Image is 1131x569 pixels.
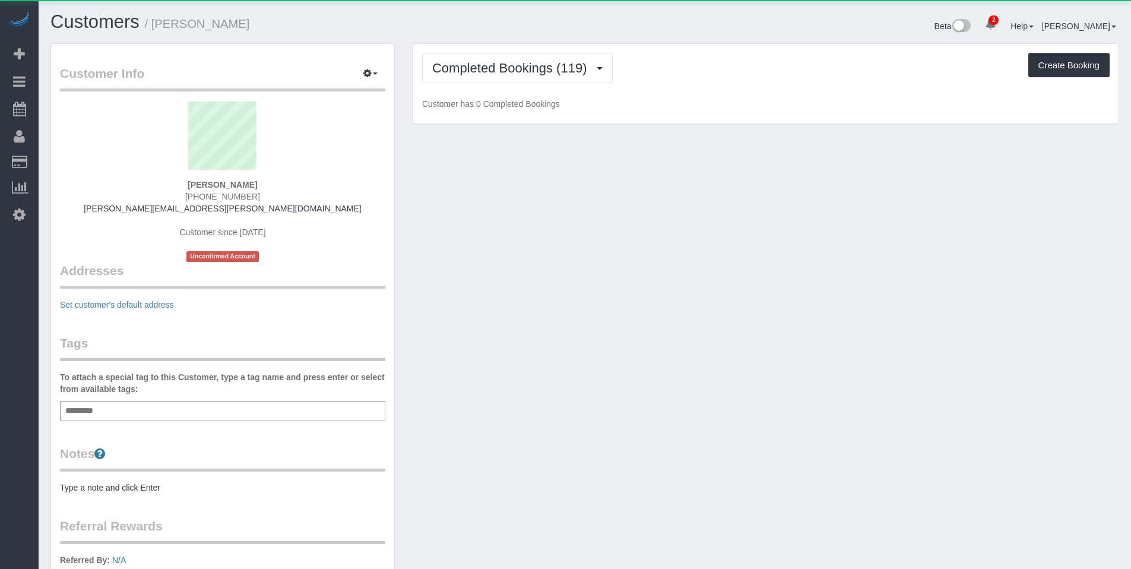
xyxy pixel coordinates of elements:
[1042,21,1116,31] a: [PERSON_NAME]
[7,12,31,29] img: Automaid Logo
[989,15,999,25] span: 2
[979,12,1002,38] a: 2
[422,53,613,83] button: Completed Bookings (119)
[422,98,1110,110] p: Customer has 0 Completed Bookings
[188,180,257,189] strong: [PERSON_NAME]
[60,445,385,472] legend: Notes
[1010,21,1034,31] a: Help
[934,21,971,31] a: Beta
[112,555,126,565] a: N/A
[185,192,260,201] span: [PHONE_NUMBER]
[50,11,140,32] a: Customers
[145,17,250,30] small: / [PERSON_NAME]
[1028,53,1110,78] button: Create Booking
[60,482,385,494] pre: Type a note and click Enter
[60,554,110,566] label: Referred By:
[186,251,259,261] span: Unconfirmed Account
[951,19,971,34] img: New interface
[60,517,385,544] legend: Referral Rewards
[84,204,362,213] a: [PERSON_NAME][EMAIL_ADDRESS][PERSON_NAME][DOMAIN_NAME]
[432,61,593,75] span: Completed Bookings (119)
[60,371,385,395] label: To attach a special tag to this Customer, type a tag name and press enter or select from availabl...
[179,227,265,237] span: Customer since [DATE]
[60,334,385,361] legend: Tags
[60,300,174,309] a: Set customer's default address
[60,65,385,91] legend: Customer Info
